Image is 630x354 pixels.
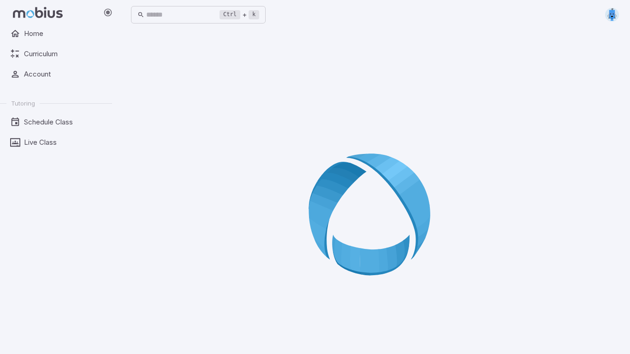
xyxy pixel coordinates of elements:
[11,99,35,107] span: Tutoring
[24,137,106,147] span: Live Class
[24,117,106,127] span: Schedule Class
[249,10,259,19] kbd: k
[24,69,106,79] span: Account
[24,29,106,39] span: Home
[605,8,619,22] img: rectangle.svg
[24,49,106,59] span: Curriculum
[220,9,259,20] div: +
[220,10,240,19] kbd: Ctrl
